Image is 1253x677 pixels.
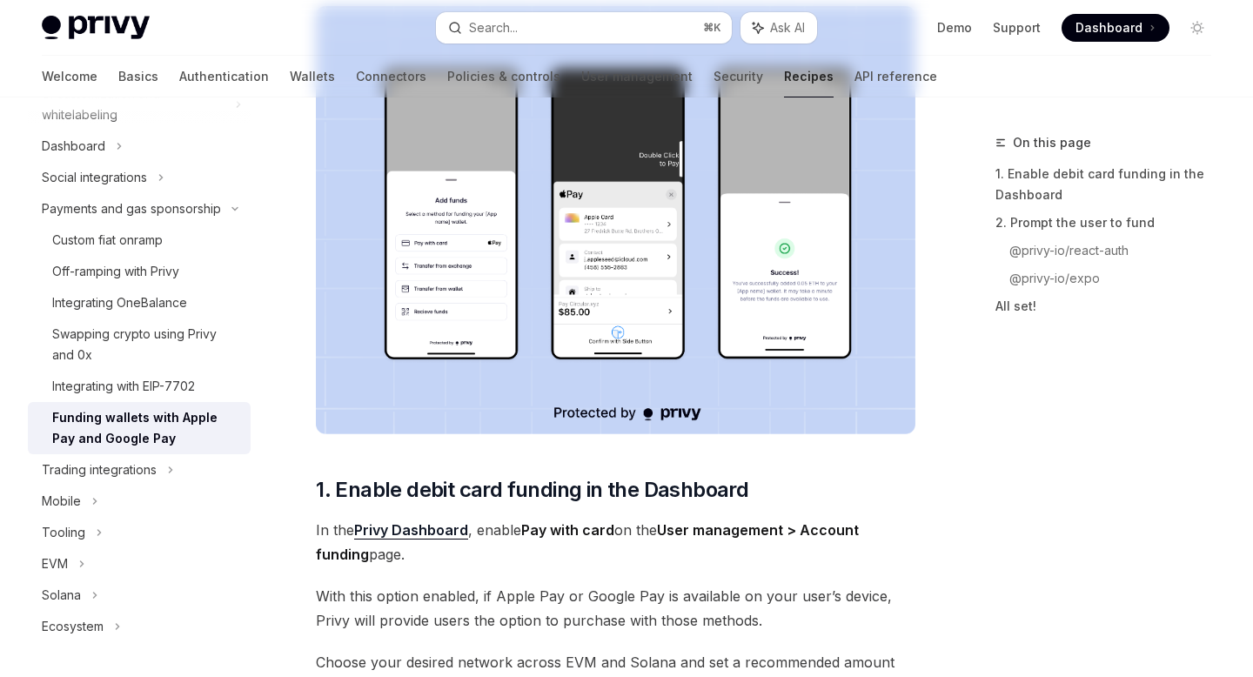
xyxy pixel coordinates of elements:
[52,407,240,449] div: Funding wallets with Apple Pay and Google Pay
[447,56,560,97] a: Policies & controls
[1009,237,1225,265] a: @privy-io/react-auth
[42,522,85,543] div: Tooling
[28,371,251,402] a: Integrating with EIP-7702
[52,230,163,251] div: Custom fiat onramp
[356,56,426,97] a: Connectors
[179,56,269,97] a: Authentication
[42,553,68,574] div: EVM
[784,56,834,97] a: Recipes
[995,292,1225,320] a: All set!
[28,318,251,371] a: Swapping crypto using Privy and 0x
[469,17,518,38] div: Search...
[28,402,251,454] a: Funding wallets with Apple Pay and Google Pay
[42,616,104,637] div: Ecosystem
[42,585,81,606] div: Solana
[995,209,1225,237] a: 2. Prompt the user to fund
[316,584,915,633] span: With this option enabled, if Apple Pay or Google Pay is available on your user’s device, Privy wi...
[937,19,972,37] a: Demo
[42,136,105,157] div: Dashboard
[995,160,1225,209] a: 1. Enable debit card funding in the Dashboard
[42,459,157,480] div: Trading integrations
[1183,14,1211,42] button: Toggle dark mode
[993,19,1041,37] a: Support
[42,491,81,512] div: Mobile
[854,56,937,97] a: API reference
[581,56,693,97] a: User management
[290,56,335,97] a: Wallets
[354,521,468,540] a: Privy Dashboard
[1013,132,1091,153] span: On this page
[316,476,748,504] span: 1. Enable debit card funding in the Dashboard
[316,518,915,566] span: In the , enable on the page.
[1075,19,1142,37] span: Dashboard
[118,56,158,97] a: Basics
[42,56,97,97] a: Welcome
[1062,14,1169,42] a: Dashboard
[703,21,721,35] span: ⌘ K
[28,287,251,318] a: Integrating OneBalance
[1009,265,1225,292] a: @privy-io/expo
[521,521,614,539] strong: Pay with card
[42,198,221,219] div: Payments and gas sponsorship
[42,16,150,40] img: light logo
[52,324,240,365] div: Swapping crypto using Privy and 0x
[42,167,147,188] div: Social integrations
[52,292,187,313] div: Integrating OneBalance
[52,376,195,397] div: Integrating with EIP-7702
[770,19,805,37] span: Ask AI
[316,6,915,434] img: card-based-funding
[740,12,817,44] button: Ask AI
[52,261,179,282] div: Off-ramping with Privy
[28,256,251,287] a: Off-ramping with Privy
[28,225,251,256] a: Custom fiat onramp
[436,12,731,44] button: Search...⌘K
[714,56,763,97] a: Security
